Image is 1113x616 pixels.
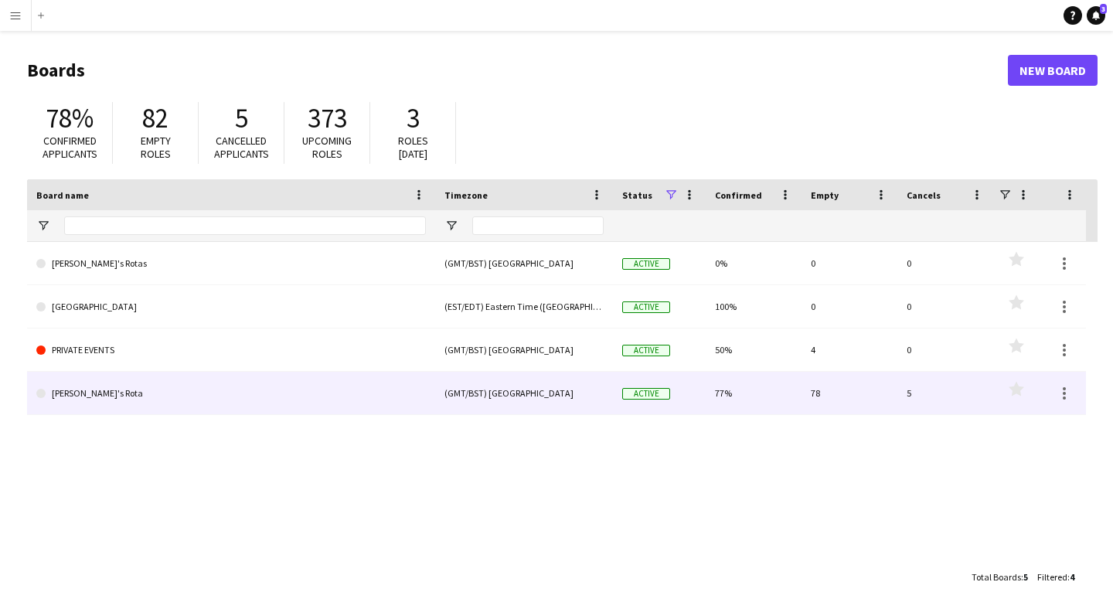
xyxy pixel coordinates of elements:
div: 78 [802,372,897,414]
div: 0 [897,285,993,328]
span: Roles [DATE] [398,134,428,161]
span: 5 [235,101,248,135]
span: Empty [811,189,839,201]
input: Board name Filter Input [64,216,426,235]
span: Active [622,258,670,270]
div: 0 [897,242,993,284]
span: Active [622,388,670,400]
span: 4 [1070,571,1074,583]
span: Status [622,189,652,201]
div: (EST/EDT) Eastern Time ([GEOGRAPHIC_DATA] & [GEOGRAPHIC_DATA]) [435,285,613,328]
input: Timezone Filter Input [472,216,604,235]
a: [PERSON_NAME]'s Rota [36,372,426,415]
a: New Board [1008,55,1098,86]
button: Open Filter Menu [36,219,50,233]
span: Filtered [1037,571,1067,583]
div: 77% [706,372,802,414]
span: 82 [142,101,168,135]
a: [GEOGRAPHIC_DATA] [36,285,426,328]
span: Confirmed applicants [43,134,97,161]
span: 3 [1100,4,1107,14]
span: 373 [308,101,347,135]
div: 50% [706,328,802,371]
a: PRIVATE EVENTS [36,328,426,372]
div: : [972,562,1028,592]
span: Cancels [907,189,941,201]
div: (GMT/BST) [GEOGRAPHIC_DATA] [435,328,613,371]
a: [PERSON_NAME]'s Rotas [36,242,426,285]
span: Empty roles [141,134,171,161]
span: 5 [1023,571,1028,583]
span: Confirmed [715,189,762,201]
h1: Boards [27,59,1008,82]
a: 3 [1087,6,1105,25]
div: 100% [706,285,802,328]
span: Active [622,345,670,356]
span: Board name [36,189,89,201]
span: Cancelled applicants [214,134,269,161]
button: Open Filter Menu [444,219,458,233]
div: : [1037,562,1074,592]
span: Timezone [444,189,488,201]
span: 78% [46,101,94,135]
div: (GMT/BST) [GEOGRAPHIC_DATA] [435,242,613,284]
div: 0 [802,285,897,328]
div: 0 [802,242,897,284]
span: Total Boards [972,571,1021,583]
span: Upcoming roles [302,134,352,161]
div: 5 [897,372,993,414]
div: 0% [706,242,802,284]
span: Active [622,301,670,313]
div: 4 [802,328,897,371]
div: 0 [897,328,993,371]
div: (GMT/BST) [GEOGRAPHIC_DATA] [435,372,613,414]
span: 3 [407,101,420,135]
